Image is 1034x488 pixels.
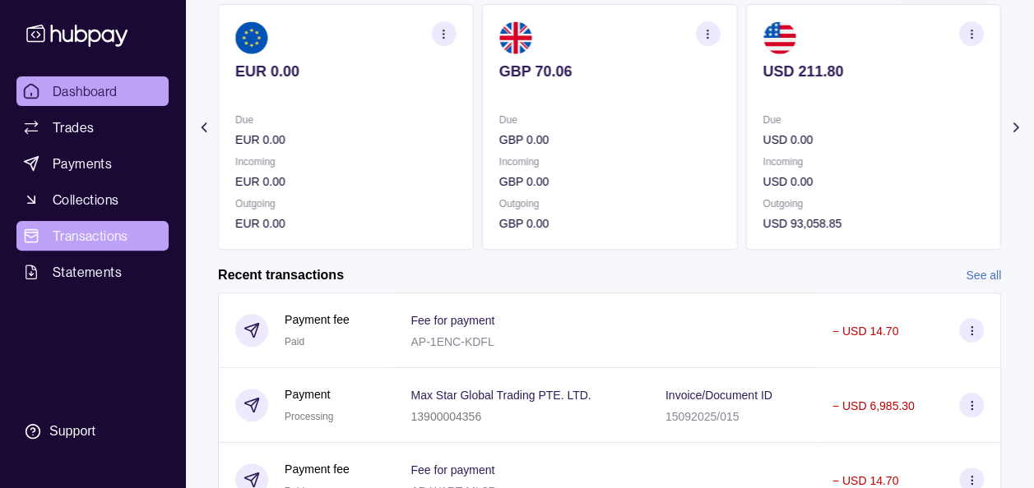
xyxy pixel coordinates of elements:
[235,214,457,232] p: EUR 0.00
[499,173,721,191] p: GBP 0.00
[285,385,333,403] p: Payment
[499,214,721,232] p: GBP 0.00
[763,21,795,54] img: us
[16,257,169,287] a: Statements
[235,195,457,213] p: Outgoing
[763,62,984,81] p: USD 211.80
[218,266,344,284] h2: Recent transactions
[16,185,169,214] a: Collections
[235,111,457,129] p: Due
[49,422,95,440] div: Support
[665,389,772,402] p: Invoice/Document ID
[235,131,457,149] p: EUR 0.00
[410,463,494,476] p: Fee for payment
[763,195,984,213] p: Outgoing
[16,414,169,449] a: Support
[499,153,721,171] p: Incoming
[832,325,899,338] p: − USD 14.70
[410,314,494,327] p: Fee for payment
[763,173,984,191] p: USD 0.00
[285,311,350,329] p: Payment fee
[665,410,740,423] p: 15092025/015
[235,153,457,171] p: Incoming
[235,62,457,81] p: EUR 0.00
[410,335,494,348] p: AP-1ENC-KDFL
[763,131,984,149] p: USD 0.00
[499,195,721,213] p: Outgoing
[16,149,169,178] a: Payments
[499,111,721,129] p: Due
[499,21,532,54] img: gb
[53,226,128,246] span: Transactions
[16,113,169,142] a: Trades
[499,131,721,149] p: GBP 0.00
[499,62,721,81] p: GBP 70.06
[16,221,169,251] a: Transactions
[832,399,915,412] p: − USD 6,985.30
[285,336,304,348] span: Paid
[53,81,118,101] span: Dashboard
[53,262,122,282] span: Statements
[285,460,350,478] p: Payment fee
[53,117,94,137] span: Trades
[763,153,984,171] p: Incoming
[410,410,481,423] p: 13900004356
[53,190,118,209] span: Collections
[763,214,984,232] p: USD 93,058.85
[285,411,333,422] span: Processing
[832,474,899,487] p: − USD 14.70
[235,21,268,54] img: eu
[235,173,457,191] p: EUR 0.00
[763,111,984,129] p: Due
[410,389,591,402] p: Max Star Global Trading PTE. LTD.
[53,154,112,173] span: Payments
[966,266,1001,284] a: See all
[16,76,169,106] a: Dashboard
